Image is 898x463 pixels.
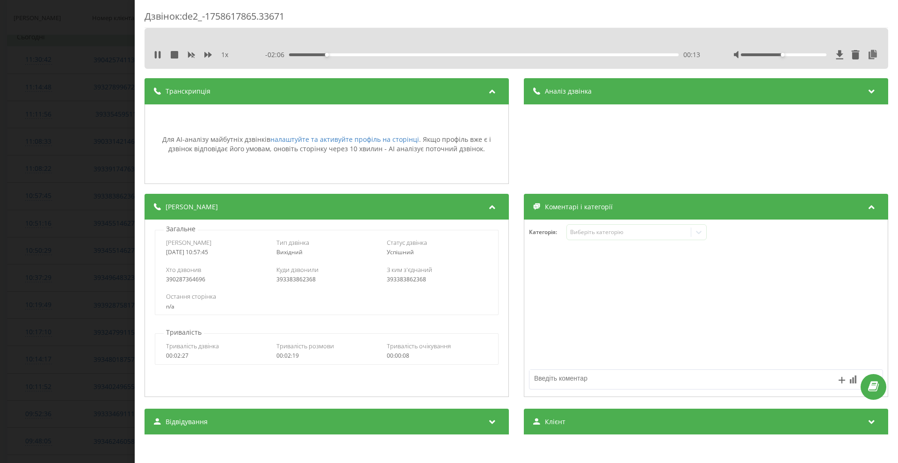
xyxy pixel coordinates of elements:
[145,10,888,28] div: Дзвінок : de2_-1758617865.33671
[166,303,487,310] div: n/a
[781,53,785,57] div: Accessibility label
[387,276,487,283] div: 393383862368
[166,87,210,96] span: Транскрипція
[166,265,201,274] span: Хто дзвонив
[166,292,216,301] span: Остання сторінка
[164,224,198,234] p: Загальне
[325,53,329,57] div: Accessibility label
[387,342,451,350] span: Тривалість очікування
[221,50,228,59] span: 1 x
[166,202,218,212] span: [PERSON_NAME]
[545,417,565,426] span: Клієнт
[545,87,592,96] span: Аналіз дзвінка
[570,228,687,236] div: Виберіть категорію
[387,248,414,256] span: Успішний
[166,353,267,359] div: 00:02:27
[270,135,419,144] a: налаштуйте та активуйте профіль на сторінці
[683,50,700,59] span: 00:13
[276,265,319,274] span: Куди дзвонили
[276,276,377,283] div: 393383862368
[166,417,208,426] span: Відвідування
[166,249,267,256] div: [DATE] 10:57:45
[276,248,303,256] span: Вихідний
[529,229,566,235] h4: Категорія :
[166,342,219,350] span: Тривалість дзвінка
[387,265,432,274] span: З ким з'єднаний
[150,135,504,153] div: Для AI-аналізу майбутніх дзвінків . Якщо профіль вже є і дзвінок відповідає його умовам, оновіть ...
[265,50,289,59] span: - 02:06
[276,342,334,350] span: Тривалість розмови
[387,353,487,359] div: 00:00:08
[276,353,377,359] div: 00:02:19
[166,238,211,247] span: [PERSON_NAME]
[545,202,613,212] span: Коментарі і категорії
[276,238,309,247] span: Тип дзвінка
[387,238,427,247] span: Статус дзвінка
[166,276,267,283] div: 390287364696
[164,328,204,337] p: Тривалість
